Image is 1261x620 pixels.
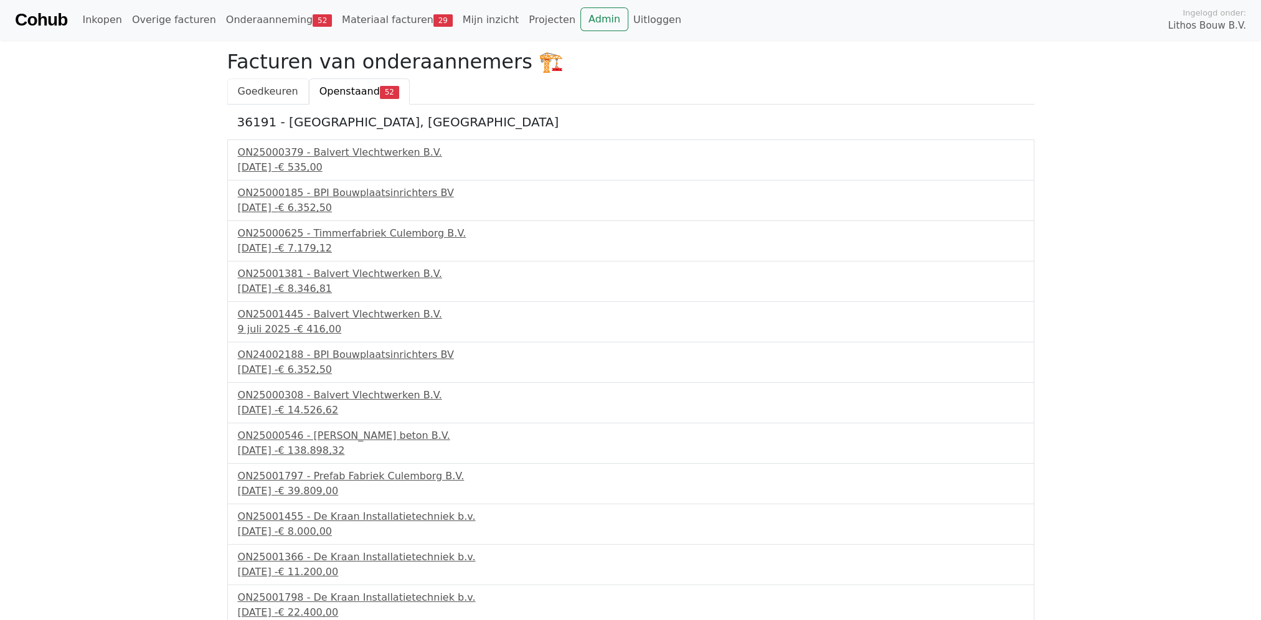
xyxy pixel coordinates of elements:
div: ON24002188 - BPI Bouwplaatsinrichters BV [238,347,1024,362]
span: € 14.526,62 [278,404,338,416]
div: ON25001381 - Balvert Vlechtwerken B.V. [238,266,1024,281]
span: Goedkeuren [238,85,298,97]
div: ON25001366 - De Kraan Installatietechniek b.v. [238,550,1024,565]
span: € 39.809,00 [278,485,338,497]
div: [DATE] - [238,362,1024,377]
span: € 7.179,12 [278,242,332,254]
h2: Facturen van onderaannemers 🏗️ [227,50,1034,73]
a: Openstaand52 [309,78,410,105]
div: ON25001798 - De Kraan Installatietechniek b.v. [238,590,1024,605]
span: 52 [313,14,332,27]
div: [DATE] - [238,443,1024,458]
span: € 11.200,00 [278,566,338,578]
div: ON25001455 - De Kraan Installatietechniek b.v. [238,509,1024,524]
span: € 6.352,50 [278,364,332,375]
a: Admin [580,7,628,31]
a: ON25001797 - Prefab Fabriek Culemborg B.V.[DATE] -€ 39.809,00 [238,469,1024,499]
a: ON25001445 - Balvert Vlechtwerken B.V.9 juli 2025 -€ 416,00 [238,307,1024,337]
a: ON25001381 - Balvert Vlechtwerken B.V.[DATE] -€ 8.346,81 [238,266,1024,296]
span: € 416,00 [297,323,341,335]
a: Projecten [524,7,580,32]
span: € 6.352,50 [278,202,332,214]
div: ON25001445 - Balvert Vlechtwerken B.V. [238,307,1024,322]
a: Mijn inzicht [458,7,524,32]
div: [DATE] - [238,524,1024,539]
div: ON25000546 - [PERSON_NAME] beton B.V. [238,428,1024,443]
span: Lithos Bouw B.V. [1168,19,1246,33]
div: [DATE] - [238,200,1024,215]
span: € 22.400,00 [278,606,338,618]
div: [DATE] - [238,484,1024,499]
a: Inkopen [77,7,126,32]
a: Onderaanneming52 [221,7,337,32]
a: ON25000546 - [PERSON_NAME] beton B.V.[DATE] -€ 138.898,32 [238,428,1024,458]
span: Openstaand [319,85,380,97]
div: ON25001797 - Prefab Fabriek Culemborg B.V. [238,469,1024,484]
div: ON25000625 - Timmerfabriek Culemborg B.V. [238,226,1024,241]
a: Overige facturen [127,7,221,32]
div: [DATE] - [238,281,1024,296]
a: Uitloggen [628,7,686,32]
div: [DATE] - [238,605,1024,620]
div: ON25000379 - Balvert Vlechtwerken B.V. [238,145,1024,160]
a: ON25000185 - BPI Bouwplaatsinrichters BV[DATE] -€ 6.352,50 [238,186,1024,215]
div: 9 juli 2025 - [238,322,1024,337]
a: ON25000625 - Timmerfabriek Culemborg B.V.[DATE] -€ 7.179,12 [238,226,1024,256]
div: [DATE] - [238,160,1024,175]
span: € 138.898,32 [278,444,344,456]
div: [DATE] - [238,403,1024,418]
a: Goedkeuren [227,78,309,105]
a: ON24002188 - BPI Bouwplaatsinrichters BV[DATE] -€ 6.352,50 [238,347,1024,377]
a: Cohub [15,5,67,35]
span: 52 [380,86,399,98]
div: [DATE] - [238,565,1024,580]
div: ON25000185 - BPI Bouwplaatsinrichters BV [238,186,1024,200]
a: ON25001455 - De Kraan Installatietechniek b.v.[DATE] -€ 8.000,00 [238,509,1024,539]
span: € 8.000,00 [278,525,332,537]
span: Ingelogd onder: [1183,7,1246,19]
a: ON25001798 - De Kraan Installatietechniek b.v.[DATE] -€ 22.400,00 [238,590,1024,620]
span: 29 [433,14,453,27]
span: € 535,00 [278,161,322,173]
a: ON25000379 - Balvert Vlechtwerken B.V.[DATE] -€ 535,00 [238,145,1024,175]
div: [DATE] - [238,241,1024,256]
div: ON25000308 - Balvert Vlechtwerken B.V. [238,388,1024,403]
a: Materiaal facturen29 [337,7,458,32]
a: ON25000308 - Balvert Vlechtwerken B.V.[DATE] -€ 14.526,62 [238,388,1024,418]
span: € 8.346,81 [278,283,332,294]
h5: 36191 - [GEOGRAPHIC_DATA], [GEOGRAPHIC_DATA] [237,115,1024,129]
a: ON25001366 - De Kraan Installatietechniek b.v.[DATE] -€ 11.200,00 [238,550,1024,580]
